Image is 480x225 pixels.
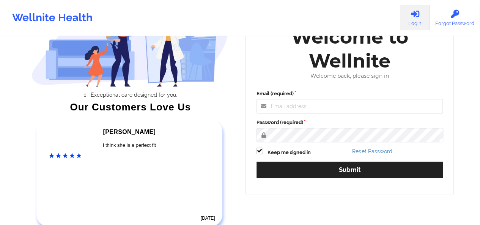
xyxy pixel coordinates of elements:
[31,103,230,111] div: Our Customers Love Us
[251,73,449,79] div: Welcome back, please sign in
[430,5,480,30] a: Forgot Password
[49,142,210,149] div: I think she is a perfect fit
[268,149,311,156] label: Keep me signed in
[257,162,443,178] button: Submit
[38,92,230,98] li: Exceptional care designed for you.
[257,90,443,98] label: Email (required)
[257,119,443,126] label: Password (required)
[257,99,443,113] input: Email address
[201,216,215,221] time: [DATE]
[103,129,156,135] span: [PERSON_NAME]
[400,5,430,30] a: Login
[251,25,449,73] div: Welcome to Wellnite
[352,148,392,154] a: Reset Password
